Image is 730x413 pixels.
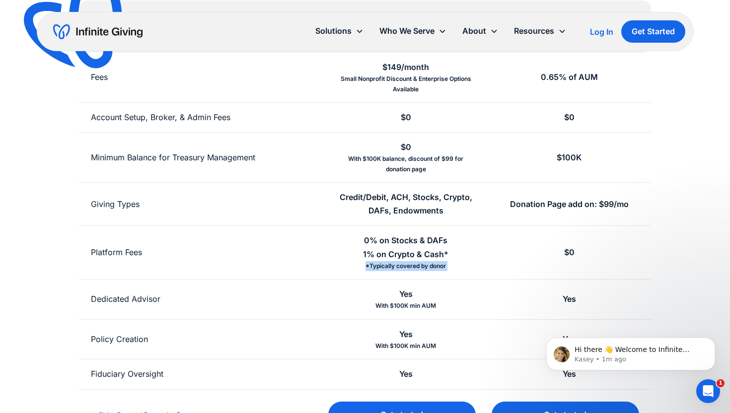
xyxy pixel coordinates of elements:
div: Policy Creation [91,333,148,346]
iframe: Intercom notifications message [531,317,730,386]
div: With $100K min AUM [375,301,436,311]
div: $100K [557,151,582,164]
div: Fiduciary Oversight [91,367,163,381]
div: Platform Fees [91,246,142,259]
div: Small Nonprofit Discount & Enterprise Options Available [336,74,476,94]
div: Dedicated Advisor [91,292,160,306]
div: About [454,20,506,42]
div: About [462,24,486,38]
div: Yes [399,287,413,301]
div: Log In [590,28,613,36]
div: $0 [564,111,575,124]
span: 1 [717,379,725,387]
div: Minimum Balance for Treasury Management [91,151,255,164]
div: Solutions [315,24,352,38]
div: Account Setup, Broker, & Admin Fees [91,111,230,124]
div: With $100K balance, discount of $99 for donation page [336,154,476,174]
div: Yes [399,367,413,381]
div: 0.65% of AUM [541,70,598,84]
div: Who We Serve [371,20,454,42]
div: *Typically covered by donor [365,261,446,271]
div: Who We Serve [379,24,435,38]
div: Yes [563,292,576,306]
div: Resources [506,20,574,42]
div: 0% on Stocks & DAFs 1% on Crypto & Cash* [363,234,448,261]
div: Solutions [307,20,371,42]
div: $0 [564,246,575,259]
div: Credit/Debit, ACH, Stocks, Crypto, DAFs, Endowments [336,191,476,217]
div: Resources [514,24,554,38]
a: home [53,24,143,40]
div: Yes [399,328,413,341]
div: $0 [401,111,411,124]
div: Donation Page add on: $99/mo [510,198,629,211]
div: With $100K min AUM [375,341,436,351]
iframe: Intercom live chat [696,379,720,403]
div: $149/month [382,61,429,74]
div: Giving Types [91,198,140,211]
a: Log In [590,26,613,38]
div: $0 [401,140,411,154]
a: Get Started [621,20,685,43]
